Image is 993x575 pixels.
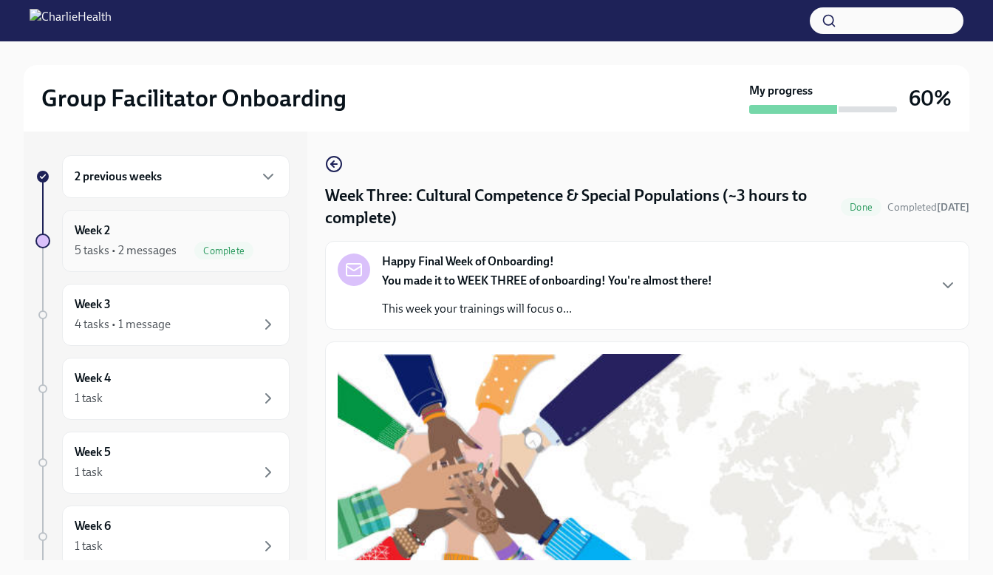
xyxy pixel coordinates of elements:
a: Week 51 task [35,432,290,494]
h6: 2 previous weeks [75,169,162,185]
span: September 25th, 2025 16:27 [887,200,969,214]
strong: Happy Final Week of Onboarding! [382,254,554,270]
div: 1 task [75,390,103,406]
div: 1 task [75,464,103,480]
h4: Week Three: Cultural Competence & Special Populations (~3 hours to complete) [325,185,835,229]
div: 2 previous weeks [62,155,290,198]
strong: My progress [749,83,813,99]
strong: [DATE] [937,201,969,214]
strong: You made it to WEEK THREE of onboarding! You're almost there! [382,273,712,287]
a: Week 34 tasks • 1 message [35,284,290,346]
div: 4 tasks • 1 message [75,316,171,333]
h2: Group Facilitator Onboarding [41,84,347,113]
a: Week 25 tasks • 2 messagesComplete [35,210,290,272]
h6: Week 5 [75,444,111,460]
h6: Week 2 [75,222,110,239]
span: Completed [887,201,969,214]
img: CharlieHealth [30,9,112,33]
h6: Week 4 [75,370,111,387]
div: 5 tasks • 2 messages [75,242,177,259]
h6: Week 6 [75,518,111,534]
span: Complete [194,245,253,256]
div: 1 task [75,538,103,554]
h6: Week 3 [75,296,111,313]
a: Week 41 task [35,358,290,420]
span: Done [841,202,881,213]
a: Week 61 task [35,506,290,568]
h3: 60% [909,85,952,112]
p: This week your trainings will focus o... [382,301,712,317]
